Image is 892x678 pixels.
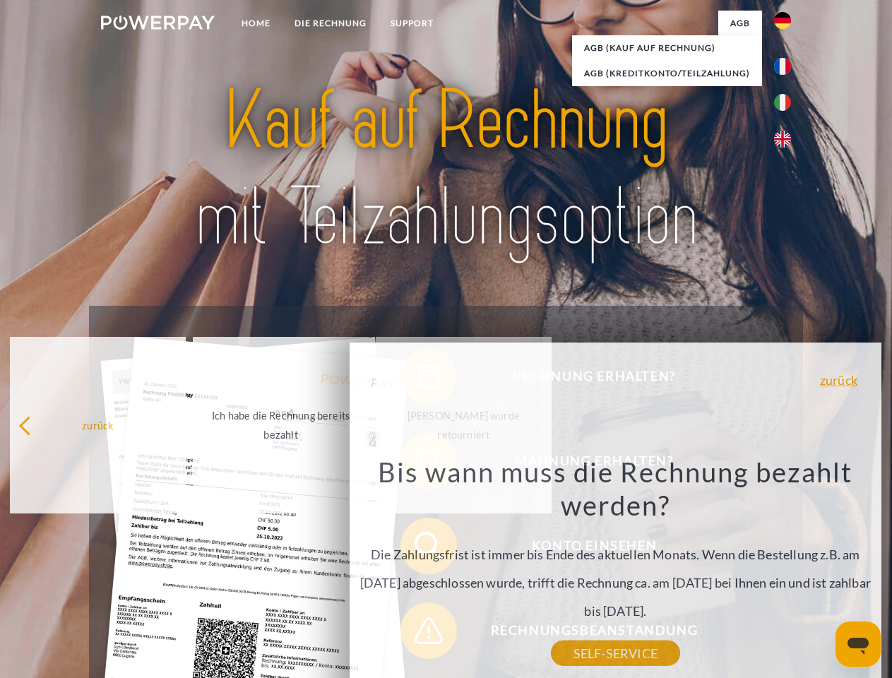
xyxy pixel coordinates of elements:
iframe: Schaltfläche zum Öffnen des Messaging-Fensters [835,621,881,667]
img: title-powerpay_de.svg [135,68,757,270]
a: agb [718,11,762,36]
a: Home [230,11,283,36]
a: SELF-SERVICE [551,641,680,666]
a: zurück [820,374,857,386]
a: SUPPORT [379,11,446,36]
img: logo-powerpay-white.svg [101,16,215,30]
a: AGB (Kauf auf Rechnung) [572,35,762,61]
div: Ich habe die Rechnung bereits bezahlt [201,406,360,444]
img: it [774,94,791,111]
a: DIE RECHNUNG [283,11,379,36]
img: fr [774,58,791,75]
img: de [774,12,791,29]
div: zurück [18,415,177,434]
a: AGB (Kreditkonto/Teilzahlung) [572,61,762,86]
div: Die Zahlungsfrist ist immer bis Ende des aktuellen Monats. Wenn die Bestellung z.B. am [DATE] abg... [357,455,873,653]
h3: Bis wann muss die Rechnung bezahlt werden? [357,455,873,523]
img: en [774,131,791,148]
